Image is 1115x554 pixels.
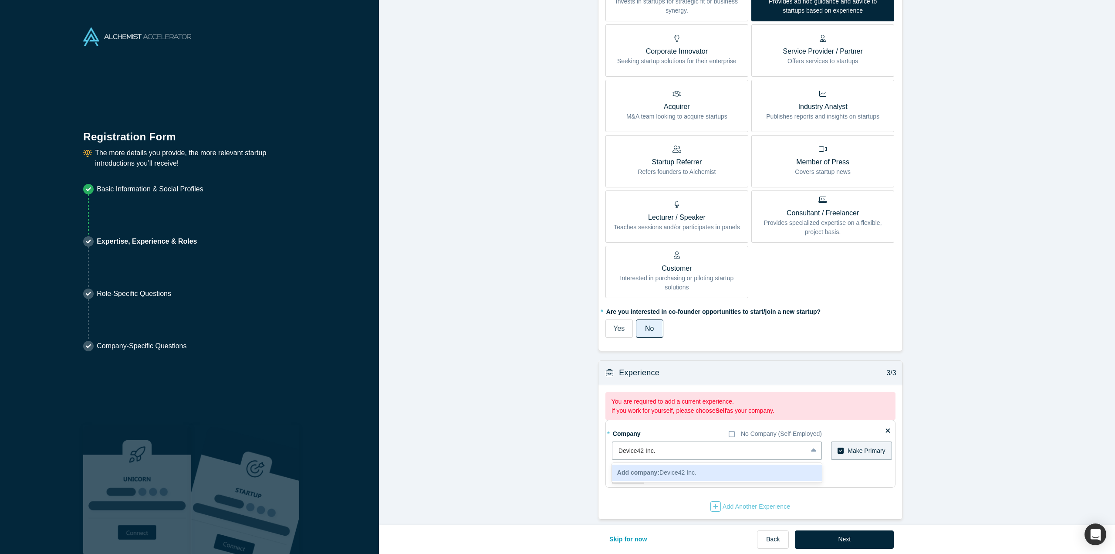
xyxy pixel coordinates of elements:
p: Basic Information & Social Profiles [97,184,203,194]
button: Next [795,530,894,549]
span: Device42 Inc. [617,469,696,476]
img: Alchemist Accelerator Logo [83,27,191,46]
p: Role-Specific Questions [97,289,171,299]
p: Seeking startup solutions for their enterprise [617,57,737,66]
p: Lecturer / Speaker [614,212,740,223]
button: Add Another Experience [710,501,791,512]
img: Prism AI [191,425,299,554]
strong: Self [716,407,727,414]
button: Skip for now [600,530,656,549]
div: No Company (Self-Employed) [741,429,822,438]
label: Are you interested in co-founder opportunities to start/join a new startup? [605,304,895,316]
b: Add company: [617,469,659,476]
p: Member of Press [795,157,851,167]
button: Back [757,530,789,549]
h1: Registration Form [83,120,296,145]
p: Publishes reports and insights on startups [766,112,879,121]
span: No [645,325,654,332]
p: Interested in purchasing or piloting startup solutions [612,274,742,292]
p: Expertise, Experience & Roles [97,236,197,247]
p: Refers founders to Alchemist [638,167,716,177]
p: Provides specialized expertise on a flexible, project basis. [758,218,888,237]
p: 3/3 [882,368,896,378]
p: The more details you provide, the more relevant startup introductions you’ll receive! [95,148,296,169]
div: Make Primary [848,446,885,455]
p: Customer [612,263,742,274]
img: Robust Technologies [83,425,191,554]
p: Covers startup news [795,167,851,177]
p: Corporate Innovator [617,46,737,57]
h3: Experience [619,367,659,379]
p: Service Provider / Partner [783,46,863,57]
p: M&A team looking to acquire startups [626,112,727,121]
div: Add Another Experience [710,501,791,512]
p: Acquirer [626,102,727,112]
p: Teaches sessions and/or participates in panels [614,223,740,232]
p: Industry Analyst [766,102,879,112]
p: If you work for yourself, please choose as your company. [612,406,889,415]
p: Company-Specific Questions [97,341,186,351]
label: Company [612,426,661,438]
p: Consultant / Freelancer [758,208,888,218]
p: You are required to add a current experience. [612,397,889,406]
p: Startup Referrer [638,157,716,167]
span: Yes [613,325,625,332]
p: Offers services to startups [783,57,863,66]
